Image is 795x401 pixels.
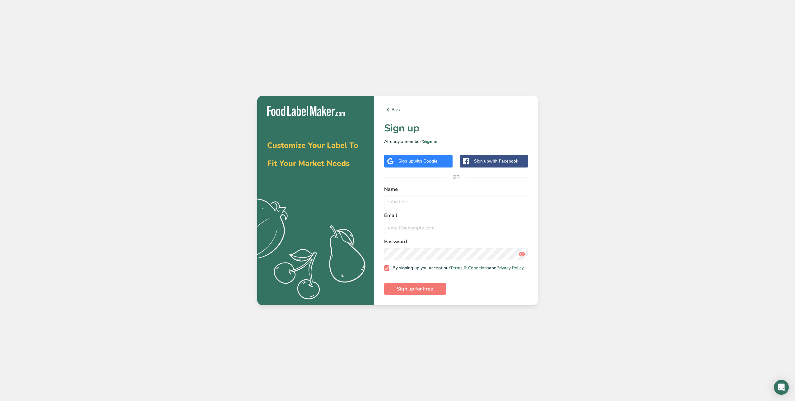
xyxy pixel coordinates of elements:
[389,265,524,271] span: By signing up you accept our and
[384,222,528,234] input: email@example.com
[384,121,528,136] h1: Sign up
[384,106,528,113] a: Back
[397,285,433,293] span: Sign up for Free
[267,106,345,116] img: Food Label Maker
[489,158,518,164] span: with Facebook
[384,186,528,193] label: Name
[384,212,528,219] label: Email
[423,139,437,144] a: Sign in
[384,196,528,208] input: John Doe
[384,283,446,295] button: Sign up for Free
[384,238,528,245] label: Password
[413,158,438,164] span: with Google
[474,158,518,164] div: Sign up
[398,158,438,164] div: Sign up
[496,265,524,271] a: Privacy Policy
[447,168,465,186] span: OR
[450,265,489,271] a: Terms & Conditions
[774,380,789,395] div: Open Intercom Messenger
[384,138,528,145] p: Already a member?
[267,140,358,169] span: Customize Your Label To Fit Your Market Needs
